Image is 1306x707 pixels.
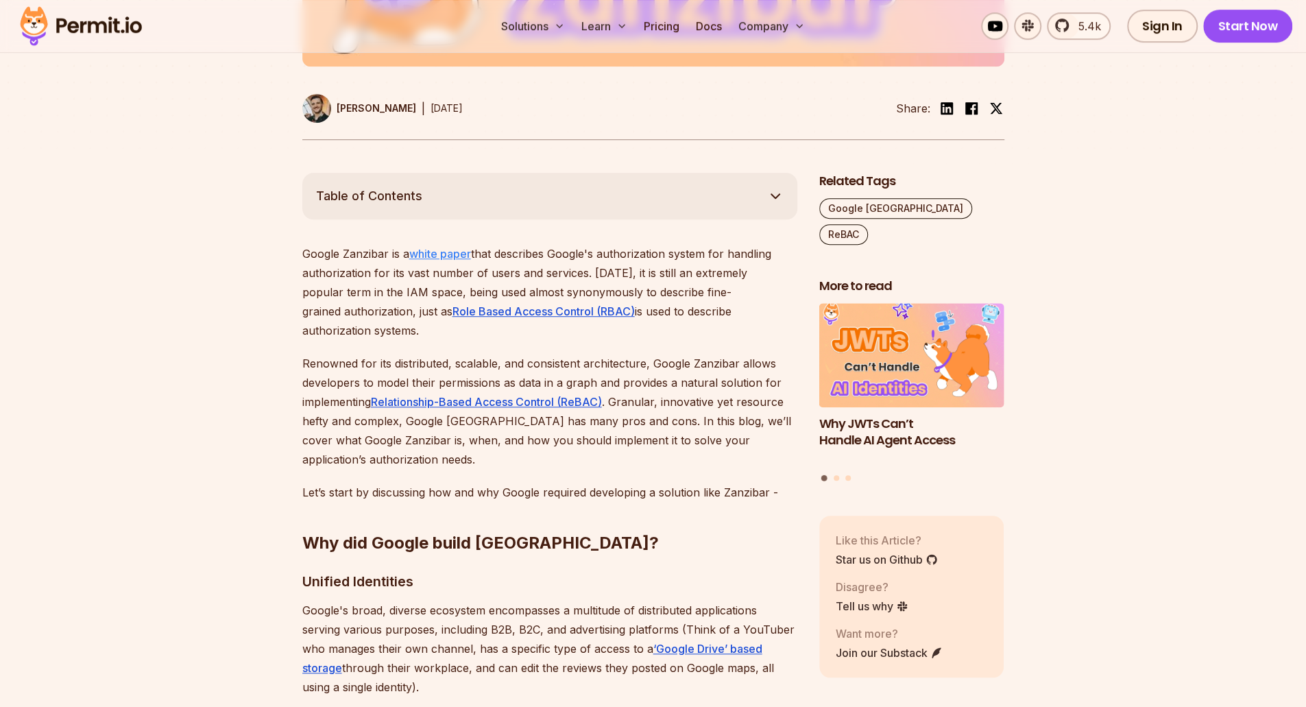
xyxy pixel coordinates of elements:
div: Posts [819,303,1004,483]
a: ReBAC [819,224,868,245]
img: twitter [989,101,1003,115]
button: Go to slide 1 [821,475,827,481]
a: Start Now [1203,10,1293,43]
a: Star us on Github [836,551,938,568]
div: | [422,100,425,117]
p: Google's broad, diverse ecosystem encompasses a multitude of distributed applications serving var... [302,601,797,697]
h2: Related Tags [819,173,1004,190]
p: Like this Article? [836,532,938,549]
a: Why JWTs Can’t Handle AI Agent AccessWhy JWTs Can’t Handle AI Agent Access [819,303,1004,466]
a: Role Based Access Control (RBAC) [452,304,635,318]
li: Share: [896,100,930,117]
p: Let’s start by discussing how and why Google required developing a solution like Zanzibar - [302,483,797,502]
button: Solutions [496,12,570,40]
a: [PERSON_NAME] [302,94,416,123]
a: Join our Substack [836,645,943,661]
img: facebook [963,100,980,117]
h3: Unified Identities [302,571,797,592]
a: Relationship-Based Access Control (ReBAC) [371,395,602,409]
button: Learn [576,12,633,40]
a: Pricing [638,12,685,40]
img: Daniel Bass [302,94,331,123]
p: Renowned for its distributed, scalable, and consistent architecture, Google Zanzibar allows devel... [302,354,797,469]
span: 5.4k [1070,18,1101,34]
button: Go to slide 2 [834,475,839,481]
li: 1 of 3 [819,303,1004,466]
img: linkedin [939,100,955,117]
p: Want more? [836,625,943,642]
button: Company [733,12,810,40]
a: Google [GEOGRAPHIC_DATA] [819,198,972,219]
h2: More to read [819,278,1004,295]
a: Sign In [1127,10,1198,43]
a: 5.4k [1047,12,1111,40]
span: Table of Contents [316,187,422,206]
a: white paper [409,247,471,261]
strong: Why did Google build [GEOGRAPHIC_DATA]? [302,533,659,553]
a: Tell us why [836,598,908,614]
p: Google Zanzibar is a that describes Google's authorization system for handling authorization for ... [302,244,797,340]
a: Docs [690,12,727,40]
img: Why JWTs Can’t Handle AI Agent Access [819,303,1004,407]
p: [PERSON_NAME] [337,101,416,115]
img: Permit logo [14,3,148,49]
button: Go to slide 3 [845,475,851,481]
button: Table of Contents [302,173,797,219]
time: [DATE] [431,102,463,114]
p: Disagree? [836,579,908,595]
h3: Why JWTs Can’t Handle AI Agent Access [819,416,1004,450]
